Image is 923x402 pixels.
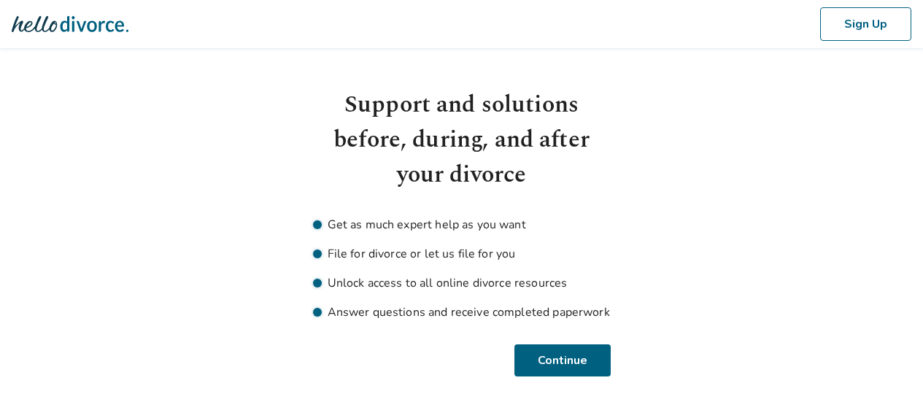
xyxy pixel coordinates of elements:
h1: Support and solutions before, during, and after your divorce [313,88,611,193]
img: Hello Divorce Logo [12,9,128,39]
button: Sign Up [820,7,911,41]
li: File for divorce or let us file for you [313,245,611,263]
li: Unlock access to all online divorce resources [313,274,611,292]
li: Answer questions and receive completed paperwork [313,304,611,321]
button: Continue [517,344,611,376]
li: Get as much expert help as you want [313,216,611,233]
